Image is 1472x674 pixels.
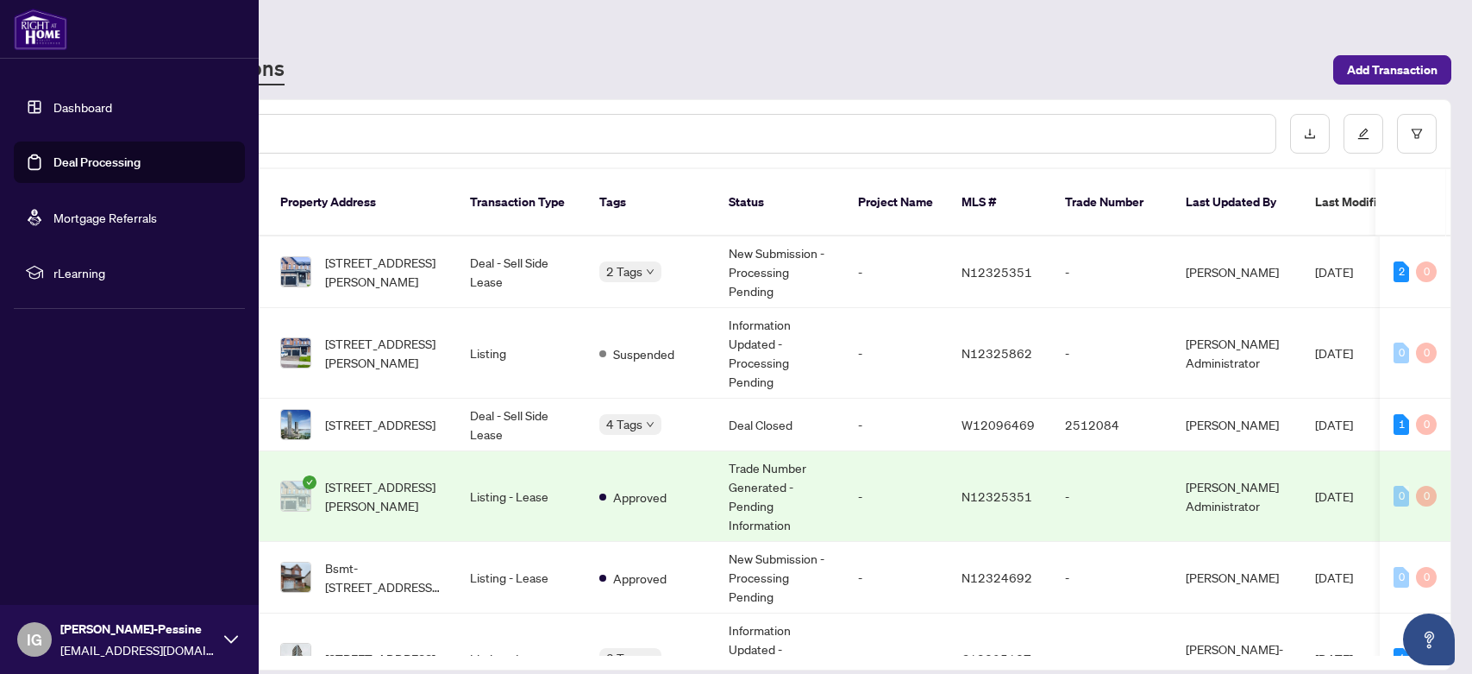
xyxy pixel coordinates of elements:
[1290,114,1330,154] button: download
[1315,345,1353,361] span: [DATE]
[1394,486,1409,507] div: 0
[53,263,233,282] span: rLearning
[1315,570,1353,585] span: [DATE]
[60,620,216,639] span: [PERSON_NAME]-Pessine
[1172,236,1301,308] td: [PERSON_NAME]
[1397,114,1437,154] button: filter
[844,451,948,542] td: -
[1394,343,1409,363] div: 0
[281,338,310,368] img: thumbnail-img
[456,542,586,614] td: Listing - Lease
[1394,414,1409,435] div: 1
[1051,169,1172,236] th: Trade Number
[1315,417,1353,432] span: [DATE]
[606,261,642,281] span: 2 Tags
[613,344,674,363] span: Suspended
[1416,486,1437,507] div: 0
[1315,488,1353,504] span: [DATE]
[53,210,157,225] a: Mortgage Referrals
[844,308,948,399] td: -
[281,257,310,287] img: thumbnail-img
[1411,128,1423,140] span: filter
[456,399,586,451] td: Deal - Sell Side Lease
[14,9,67,50] img: logo
[325,334,442,372] span: [STREET_ADDRESS][PERSON_NAME]
[1304,128,1316,140] span: download
[53,99,112,115] a: Dashboard
[961,264,1032,280] span: N12325351
[715,308,844,399] td: Information Updated - Processing Pending
[281,644,310,673] img: thumbnail-img
[456,236,586,308] td: Deal - Sell Side Lease
[844,169,948,236] th: Project Name
[456,169,586,236] th: Transaction Type
[844,399,948,451] td: -
[961,570,1032,585] span: N12324692
[961,417,1035,432] span: W12096469
[715,169,844,236] th: Status
[325,649,435,668] span: [STREET_ADDRESS]
[715,236,844,308] td: New Submission - Processing Pending
[1301,169,1456,236] th: Last Modified Date
[646,420,655,429] span: down
[27,627,42,652] span: IG
[325,415,435,434] span: [STREET_ADDRESS]
[961,345,1032,361] span: N12325862
[1172,451,1301,542] td: [PERSON_NAME] Administrator
[1416,567,1437,588] div: 0
[1344,114,1383,154] button: edit
[586,169,715,236] th: Tags
[1416,261,1437,282] div: 0
[1403,614,1455,665] button: Open asap
[325,253,442,291] span: [STREET_ADDRESS][PERSON_NAME]
[53,154,141,170] a: Deal Processing
[60,640,216,659] span: [EMAIL_ADDRESS][DOMAIN_NAME]
[961,651,1031,666] span: C12305137
[1172,169,1301,236] th: Last Updated By
[281,410,310,439] img: thumbnail-img
[715,399,844,451] td: Deal Closed
[1357,128,1369,140] span: edit
[1333,55,1451,85] button: Add Transaction
[1416,414,1437,435] div: 0
[325,558,442,596] span: Bsmt-[STREET_ADDRESS][PERSON_NAME]
[456,308,586,399] td: Listing
[456,451,586,542] td: Listing - Lease
[325,477,442,515] span: [STREET_ADDRESS][PERSON_NAME]
[281,482,310,511] img: thumbnail-img
[844,542,948,614] td: -
[303,476,316,489] span: check-circle
[1051,542,1172,614] td: -
[613,569,667,588] span: Approved
[1172,542,1301,614] td: [PERSON_NAME]
[1051,308,1172,399] td: -
[646,654,655,663] span: down
[646,268,655,276] span: down
[606,414,642,434] span: 4 Tags
[1051,236,1172,308] td: -
[613,488,667,507] span: Approved
[961,488,1032,504] span: N12325351
[281,563,310,592] img: thumbnail-img
[606,648,642,668] span: 3 Tags
[1051,399,1172,451] td: 2512084
[1315,264,1353,280] span: [DATE]
[715,542,844,614] td: New Submission - Processing Pending
[844,236,948,308] td: -
[1416,343,1437,363] div: 0
[1315,651,1353,666] span: [DATE]
[1347,56,1438,84] span: Add Transaction
[715,451,844,542] td: Trade Number Generated - Pending Information
[1172,399,1301,451] td: [PERSON_NAME]
[1051,451,1172,542] td: -
[266,169,456,236] th: Property Address
[1172,308,1301,399] td: [PERSON_NAME] Administrator
[948,169,1051,236] th: MLS #
[1315,192,1420,211] span: Last Modified Date
[1394,261,1409,282] div: 2
[1394,567,1409,588] div: 0
[1394,648,1409,669] div: 1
